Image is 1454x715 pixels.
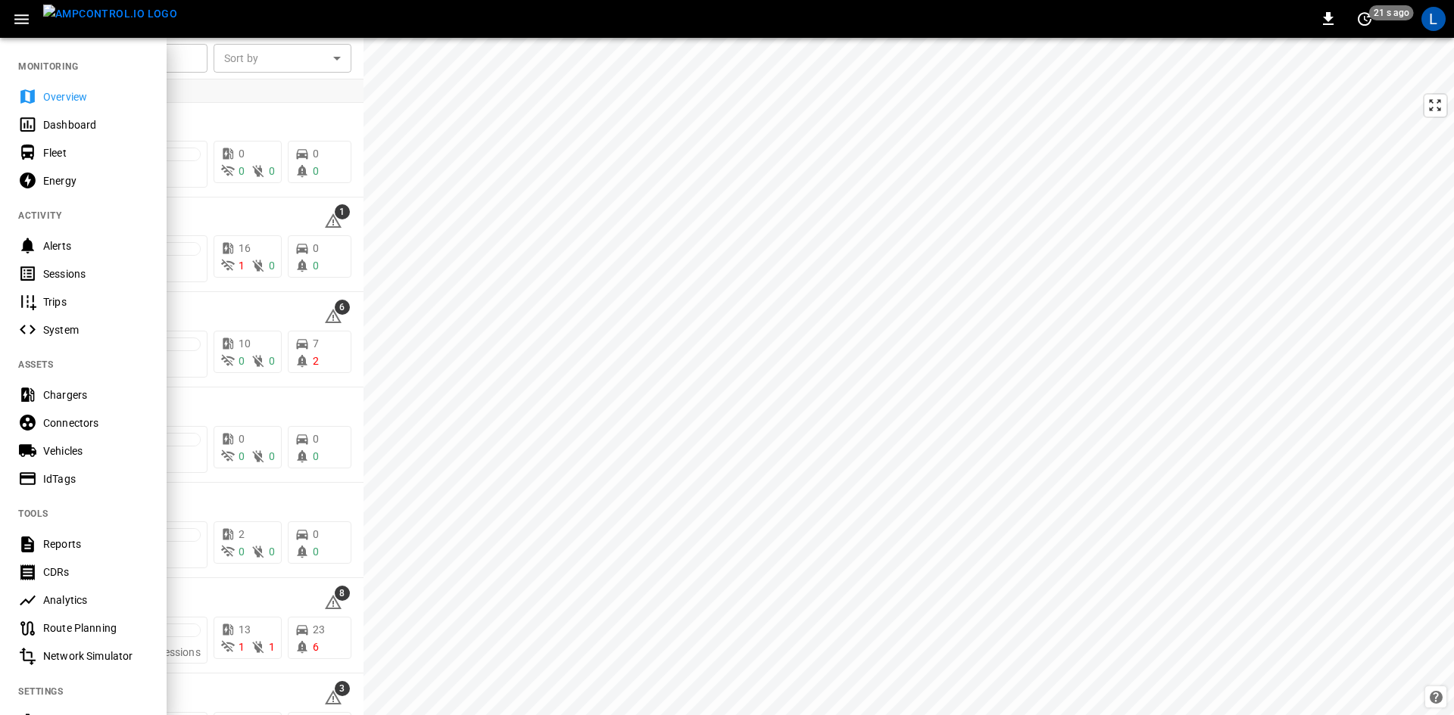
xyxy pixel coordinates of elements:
div: Chargers [43,387,148,403]
div: CDRs [43,564,148,580]
div: Trips [43,294,148,309]
div: profile-icon [1421,7,1446,31]
div: Sessions [43,266,148,281]
div: Analytics [43,592,148,608]
div: System [43,322,148,337]
div: Reports [43,536,148,552]
img: ampcontrol.io logo [43,5,177,23]
button: set refresh interval [1353,7,1377,31]
div: Connectors [43,415,148,431]
div: Fleet [43,145,148,160]
div: Overview [43,89,148,104]
div: Vehicles [43,443,148,459]
span: 21 s ago [1369,5,1414,20]
div: Network Simulator [43,648,148,664]
div: Energy [43,173,148,188]
div: IdTags [43,471,148,487]
div: Route Planning [43,620,148,636]
div: Alerts [43,238,148,253]
div: Dashboard [43,117,148,132]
